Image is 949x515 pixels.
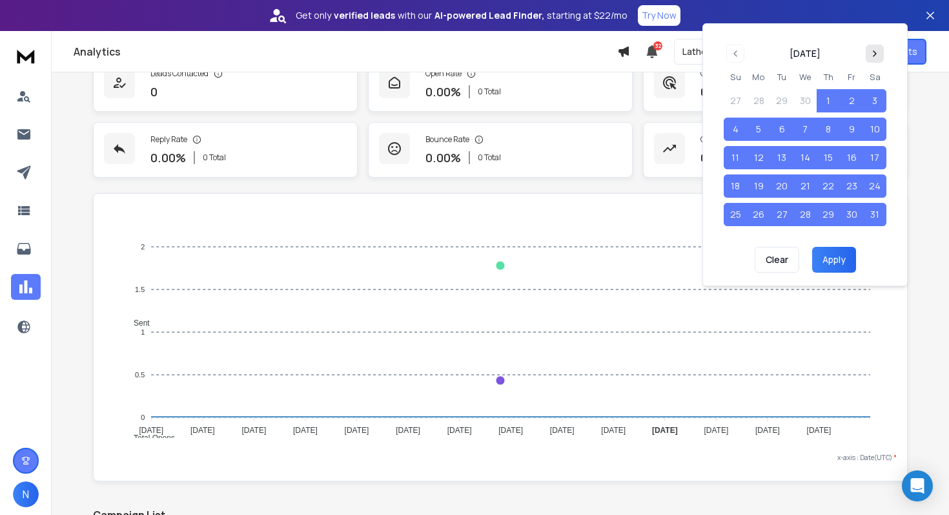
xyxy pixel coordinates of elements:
[344,426,369,435] tspan: [DATE]
[807,426,832,435] tspan: [DATE]
[770,118,793,141] button: 6
[747,118,770,141] button: 5
[141,243,145,251] tspan: 2
[104,453,897,463] p: x-axis : Date(UTC)
[93,56,358,112] a: Leads Contacted0
[840,70,863,84] th: Friday
[93,122,358,178] a: Reply Rate0.00%0 Total
[863,203,886,226] button: 31
[190,426,215,435] tspan: [DATE]
[724,203,747,226] button: 25
[368,56,633,112] a: Open Rate0.00%0 Total
[770,146,793,169] button: 13
[241,426,266,435] tspan: [DATE]
[863,146,886,169] button: 17
[840,118,863,141] button: 9
[141,414,145,421] tspan: 0
[793,174,817,198] button: 21
[434,9,544,22] strong: AI-powered Lead Finder,
[817,118,840,141] button: 8
[135,286,145,293] tspan: 1.5
[793,89,817,112] button: 30
[652,426,678,435] tspan: [DATE]
[13,44,39,68] img: logo
[293,426,318,435] tspan: [DATE]
[817,174,840,198] button: 22
[124,319,150,328] span: Sent
[124,434,175,443] span: Total Opens
[135,371,145,379] tspan: 0.5
[13,481,39,507] button: N
[478,152,501,163] p: 0 Total
[700,134,749,145] p: Opportunities
[425,134,469,145] p: Bounce Rate
[682,45,759,58] p: Lather Skin Shop
[150,68,209,79] p: Leads Contacted
[793,118,817,141] button: 7
[74,44,617,59] h1: Analytics
[840,146,863,169] button: 16
[296,9,628,22] p: Get only with our starting at $22/mo
[700,83,736,101] p: 0.00 %
[700,68,735,79] p: Click Rate
[425,68,462,79] p: Open Rate
[724,89,747,112] button: 27
[793,203,817,226] button: 28
[840,203,863,226] button: 30
[150,134,187,145] p: Reply Rate
[770,174,793,198] button: 20
[863,70,886,84] th: Saturday
[812,247,856,273] button: Apply
[840,89,863,112] button: 2
[817,203,840,226] button: 29
[793,70,817,84] th: Wednesday
[747,89,770,112] button: 28
[747,203,770,226] button: 26
[447,426,472,435] tspan: [DATE]
[643,122,908,178] a: Opportunities0$0
[747,146,770,169] button: 12
[902,470,933,501] div: Open Intercom Messenger
[601,426,626,435] tspan: [DATE]
[396,426,420,435] tspan: [DATE]
[747,174,770,198] button: 19
[203,152,226,163] p: 0 Total
[700,149,708,167] p: 0
[770,203,793,226] button: 27
[770,89,793,112] button: 29
[755,247,799,273] button: Clear
[141,328,145,336] tspan: 1
[550,426,575,435] tspan: [DATE]
[653,41,662,50] span: 32
[724,118,747,141] button: 4
[863,89,886,112] button: 3
[139,426,163,435] tspan: [DATE]
[150,149,186,167] p: 0.00 %
[704,426,729,435] tspan: [DATE]
[817,89,840,112] button: 1
[793,146,817,169] button: 14
[498,426,523,435] tspan: [DATE]
[642,9,677,22] p: Try Now
[726,45,744,63] button: Go to previous month
[724,70,747,84] th: Sunday
[150,83,158,101] p: 0
[724,146,747,169] button: 11
[643,56,908,112] a: Click Rate0.00%0 Total
[840,174,863,198] button: 23
[747,70,770,84] th: Monday
[863,174,886,198] button: 24
[863,118,886,141] button: 10
[866,45,884,63] button: Go to next month
[334,9,395,22] strong: verified leads
[790,47,821,60] div: [DATE]
[425,149,461,167] p: 0.00 %
[478,87,501,97] p: 0 Total
[770,70,793,84] th: Tuesday
[425,83,461,101] p: 0.00 %
[755,426,780,435] tspan: [DATE]
[724,174,747,198] button: 18
[368,122,633,178] a: Bounce Rate0.00%0 Total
